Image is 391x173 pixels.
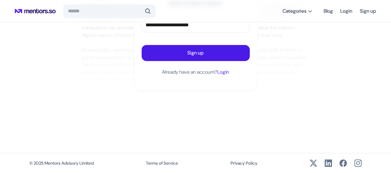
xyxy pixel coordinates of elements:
a: Privacy Policy [231,160,257,166]
a: Terms of Service [146,160,178,166]
button: Categories [279,6,316,17]
a: Blog [324,6,333,17]
span: Categories [283,8,306,14]
a: Sign up [360,6,376,17]
p: Already have an account? [162,68,229,76]
p: © 2025 Mentors Advisory Limited [29,160,94,166]
button: Sign up [142,45,250,61]
a: Login [217,69,229,75]
p: Sign up [187,49,204,57]
a: Login [340,6,352,17]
